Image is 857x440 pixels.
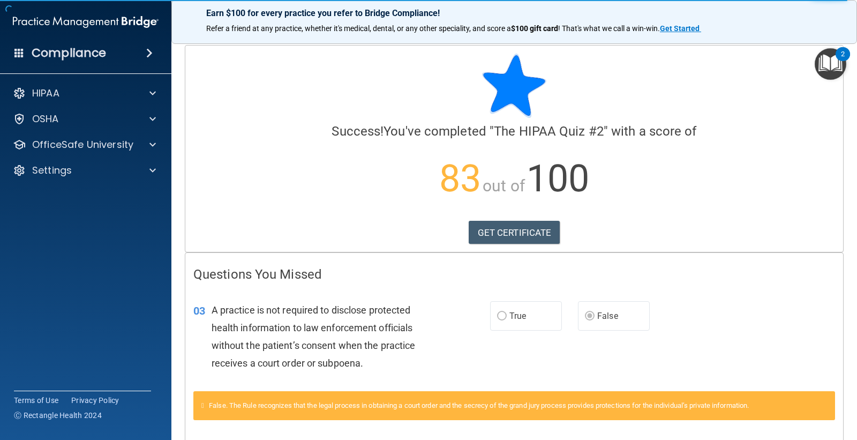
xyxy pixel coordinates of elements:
strong: $100 gift card [511,24,558,33]
a: GET CERTIFICATE [469,221,560,244]
span: Success! [332,124,384,139]
span: 100 [527,156,589,200]
a: Settings [13,164,156,177]
div: 2 [841,54,845,68]
a: HIPAA [13,87,156,100]
a: OSHA [13,113,156,125]
span: The HIPAA Quiz #2 [494,124,604,139]
span: False. The Rule recognizes that the legal process in obtaining a court order and the secrecy of t... [209,401,749,409]
p: Earn $100 for every practice you refer to Bridge Compliance! [206,8,822,18]
strong: Get Started [660,24,700,33]
span: 03 [193,304,205,317]
h4: You've completed " " with a score of [193,124,835,138]
a: OfficeSafe University [13,138,156,151]
input: True [497,312,507,320]
h4: Questions You Missed [193,267,835,281]
a: Privacy Policy [71,395,119,406]
p: OSHA [32,113,59,125]
p: Settings [32,164,72,177]
input: False [585,312,595,320]
span: Refer a friend at any practice, whether it's medical, dental, or any other speciality, and score a [206,24,511,33]
img: blue-star-rounded.9d042014.png [482,54,546,118]
button: Open Resource Center, 2 new notifications [815,48,846,80]
img: PMB logo [13,11,159,33]
a: Get Started [660,24,701,33]
span: Ⓒ Rectangle Health 2024 [14,410,102,421]
span: 83 [439,156,481,200]
span: out of [483,176,525,195]
h4: Compliance [32,46,106,61]
span: False [597,311,618,321]
p: OfficeSafe University [32,138,133,151]
a: Terms of Use [14,395,58,406]
span: A practice is not required to disclose protected health information to law enforcement officials ... [212,304,416,369]
span: ! That's what we call a win-win. [558,24,660,33]
span: True [509,311,526,321]
p: HIPAA [32,87,59,100]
